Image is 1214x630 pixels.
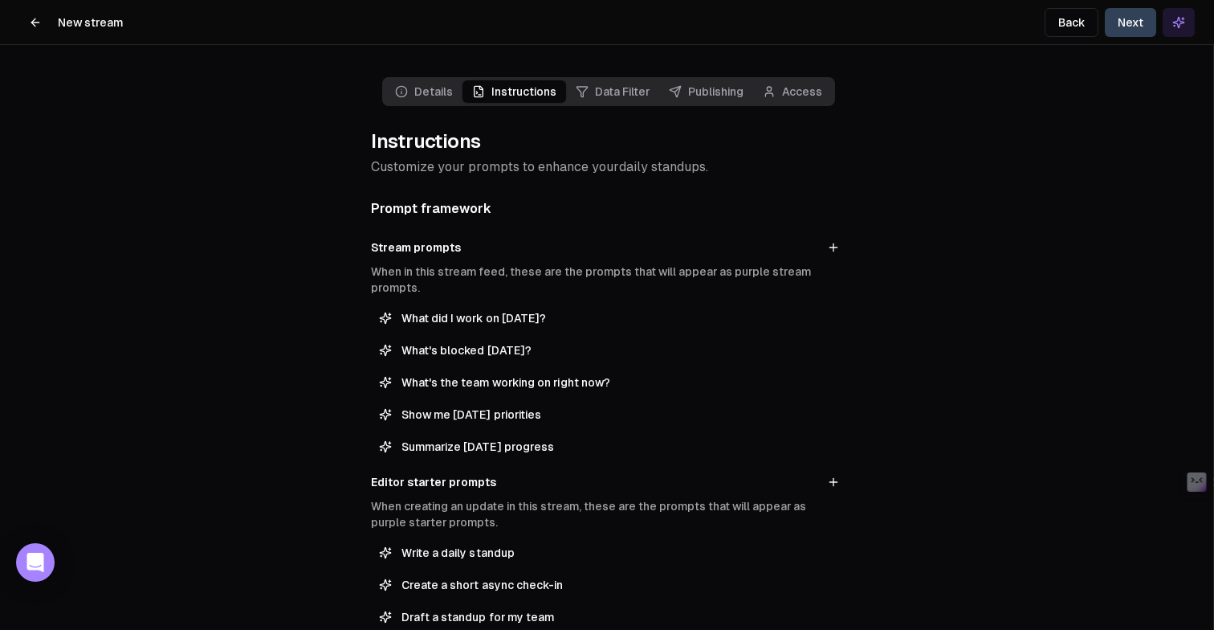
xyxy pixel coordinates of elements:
button: Show me [DATE] priorities [371,402,843,427]
div: Open Intercom Messenger [16,543,55,582]
span: Data Filter [566,80,659,103]
span: Instructions [462,80,566,103]
button: Create a short async check-in [371,572,843,598]
button: Summarize [DATE] progress [371,434,843,460]
span: Create a short async check-in [401,577,835,593]
span: Summarize [DATE] progress [401,439,835,455]
span: Draft a standup for my team [401,609,835,625]
button: What's blocked [DATE]? [371,337,843,363]
button: Back [1045,8,1098,37]
h3: Stream prompts [371,239,461,256]
button: Next [1105,8,1156,37]
span: What's blocked [DATE]? [401,342,835,358]
h3: Editor starter prompts [371,474,496,490]
nav: Main [382,77,832,106]
span: Publishing [659,80,753,103]
p: Customize your prompts to enhance your daily standups . [371,157,843,177]
span: What's the team working on right now? [401,374,835,391]
span: What did I work on [DATE]? [401,310,835,326]
a: Details [385,80,462,103]
button: Write a daily standup [371,540,843,566]
p: When creating an update in this stream, these are the prompts that will appear as purple starter ... [371,498,843,530]
h1: New stream [58,14,123,31]
span: Write a daily standup [401,545,835,561]
button: What's the team working on right now? [371,370,843,395]
button: What did I work on [DATE]? [371,305,843,331]
p: When in this stream feed, these are the prompts that will appear as purple stream prompts. [371,264,843,296]
div: Prompt framework [371,199,843,219]
h1: Instructions [371,129,843,154]
button: Draft a standup for my team [371,604,843,630]
span: Show me [DATE] priorities [401,407,835,423]
span: Access [753,80,832,103]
